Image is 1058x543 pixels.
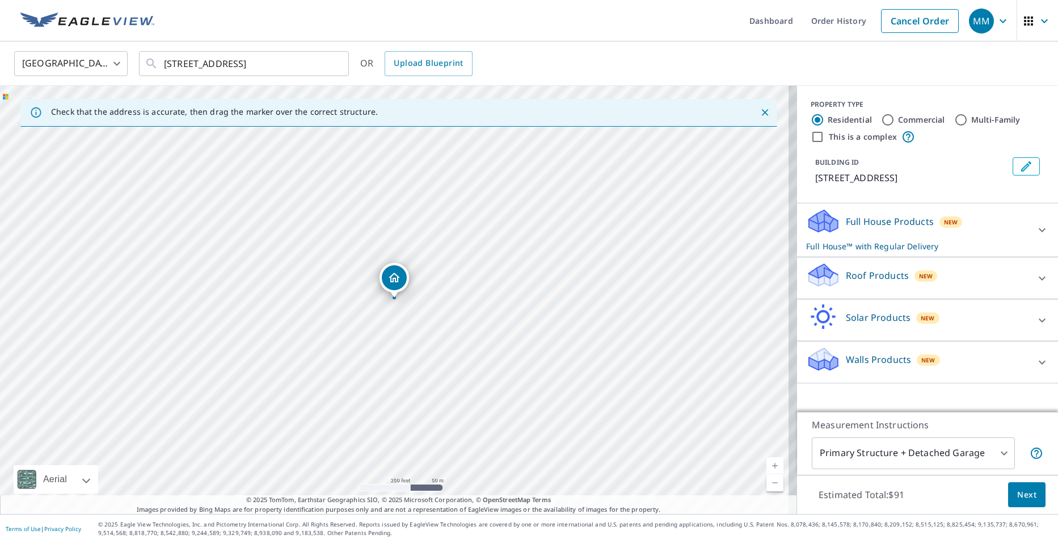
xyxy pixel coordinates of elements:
[810,482,913,507] p: Estimated Total: $91
[14,48,128,80] div: [GEOGRAPHIC_DATA]
[483,495,530,504] a: OpenStreetMap
[919,271,933,281] span: New
[921,356,935,365] span: New
[846,215,934,228] p: Full House Products
[846,311,911,324] p: Solar Products
[812,418,1043,432] p: Measurement Instructions
[14,465,98,494] div: Aerial
[812,437,1015,469] div: Primary Structure + Detached Garage
[828,114,872,126] label: Residential
[815,171,1008,185] p: [STREET_ADDRESS]
[44,525,81,533] a: Privacy Policy
[829,131,897,143] label: This is a complex
[757,105,772,120] button: Close
[806,304,1049,336] div: Solar ProductsNew
[969,9,994,34] div: MM
[846,353,911,366] p: Walls Products
[1017,488,1036,502] span: Next
[806,262,1049,294] div: Roof ProductsNew
[766,474,783,491] a: Current Level 17, Zoom Out
[846,269,909,282] p: Roof Products
[6,525,81,532] p: |
[881,9,959,33] a: Cancel Order
[1030,446,1043,460] span: Your report will include the primary structure and a detached garage if one exists.
[98,520,1052,537] p: © 2025 Eagle View Technologies, Inc. and Pictometry International Corp. All Rights Reserved. Repo...
[51,107,378,117] p: Check that the address is accurate, then drag the marker over the correct structure.
[385,51,472,76] a: Upload Blueprint
[6,525,41,533] a: Terms of Use
[394,56,463,70] span: Upload Blueprint
[1008,482,1046,508] button: Next
[164,48,326,80] input: Search by address or latitude-longitude
[380,263,409,298] div: Dropped pin, building 1, Residential property, 96 W Notre Dame St Glens Falls, NY 12801
[40,465,70,494] div: Aerial
[246,495,551,505] span: © 2025 TomTom, Earthstar Geographics SIO, © 2025 Microsoft Corporation, ©
[806,240,1029,252] p: Full House™ with Regular Delivery
[811,99,1044,110] div: PROPERTY TYPE
[971,114,1021,126] label: Multi-Family
[921,314,935,323] span: New
[1013,157,1040,176] button: Edit building 1
[532,495,551,504] a: Terms
[806,208,1049,252] div: Full House ProductsNewFull House™ with Regular Delivery
[944,218,958,227] span: New
[815,157,859,167] p: BUILDING ID
[360,51,473,76] div: OR
[806,346,1049,378] div: Walls ProductsNew
[898,114,945,126] label: Commercial
[20,12,154,30] img: EV Logo
[766,457,783,474] a: Current Level 17, Zoom In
